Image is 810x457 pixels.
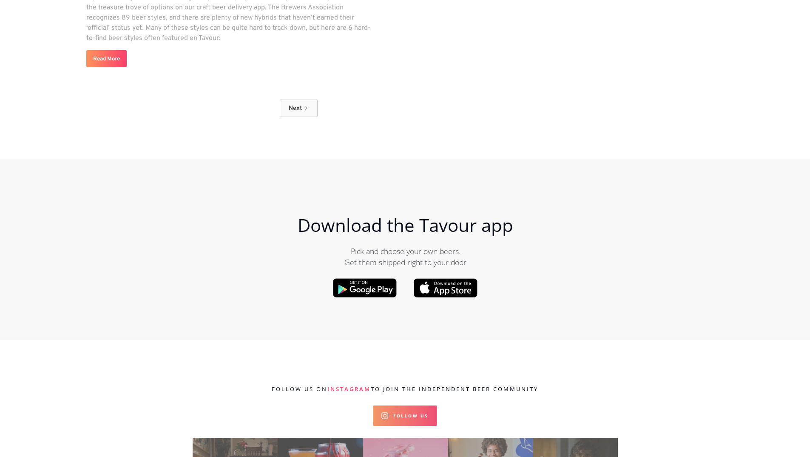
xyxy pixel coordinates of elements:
p: Pick and choose your own beers. Get them shipped right to your door [236,246,576,268]
a: Follow Us [373,406,437,426]
a: Next Page [280,100,318,117]
a: Read More [86,50,127,67]
a: Instagram [327,385,371,393]
h1: Download the Tavour app [236,215,576,235]
div: Next [289,104,302,113]
div: List [86,100,512,126]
